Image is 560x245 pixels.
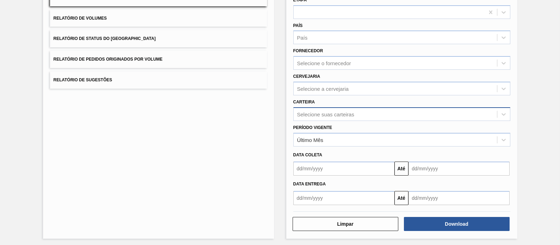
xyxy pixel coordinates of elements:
[297,137,323,143] div: Último Mês
[408,162,510,176] input: dd/mm/yyyy
[293,48,323,53] label: Fornecedor
[50,72,267,89] button: Relatório de Sugestões
[293,74,320,79] label: Cervejaria
[404,217,510,231] button: Download
[297,111,354,117] div: Selecione suas carteiras
[293,182,326,186] span: Data Entrega
[297,60,351,66] div: Selecione o fornecedor
[293,100,315,104] label: Carteira
[394,191,408,205] button: Até
[54,77,112,82] span: Relatório de Sugestões
[293,217,398,231] button: Limpar
[293,152,322,157] span: Data coleta
[297,86,349,91] div: Selecione a cervejaria
[293,125,332,130] label: Período Vigente
[50,10,267,27] button: Relatório de Volumes
[54,36,156,41] span: Relatório de Status do [GEOGRAPHIC_DATA]
[54,16,107,21] span: Relatório de Volumes
[293,191,394,205] input: dd/mm/yyyy
[394,162,408,176] button: Até
[50,30,267,47] button: Relatório de Status do [GEOGRAPHIC_DATA]
[293,23,303,28] label: País
[408,191,510,205] input: dd/mm/yyyy
[293,162,394,176] input: dd/mm/yyyy
[50,51,267,68] button: Relatório de Pedidos Originados por Volume
[297,35,308,41] div: País
[54,57,163,62] span: Relatório de Pedidos Originados por Volume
